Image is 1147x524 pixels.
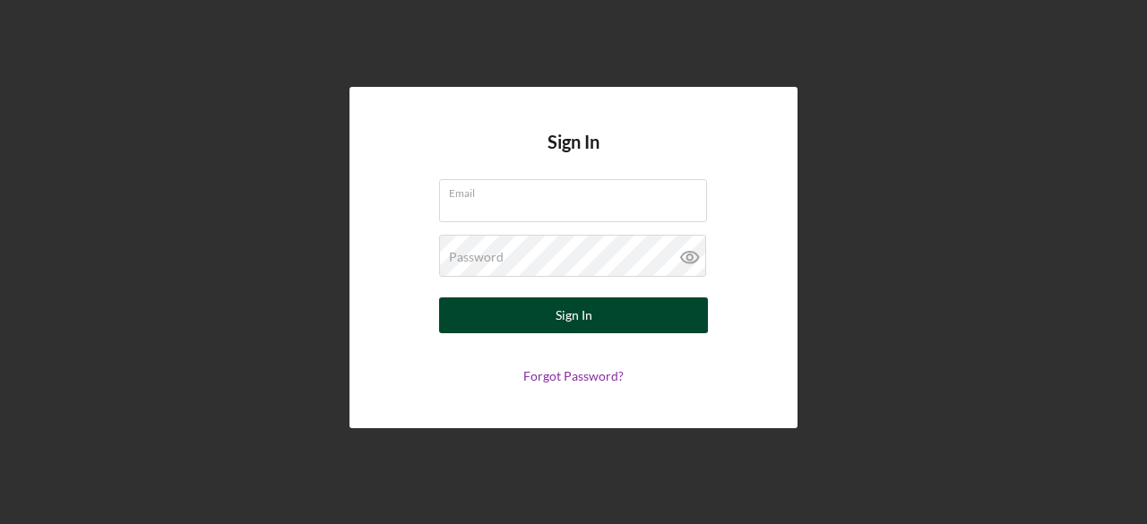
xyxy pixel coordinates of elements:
[523,368,624,383] a: Forgot Password?
[556,297,592,333] div: Sign In
[548,132,599,179] h4: Sign In
[449,250,504,264] label: Password
[449,180,707,200] label: Email
[439,297,708,333] button: Sign In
